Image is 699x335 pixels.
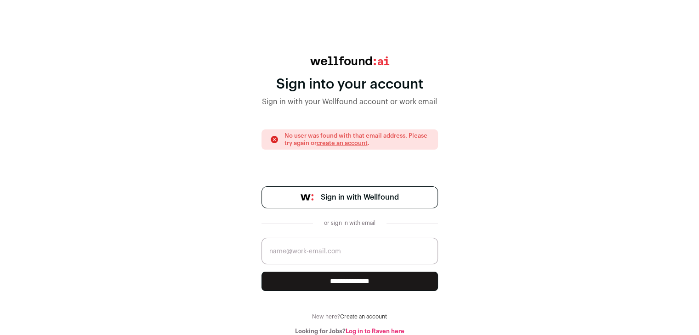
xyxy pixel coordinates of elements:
[321,192,399,203] span: Sign in with Wellfound
[346,328,404,334] a: Log in to Raven here
[261,186,438,208] a: Sign in with Wellfound
[261,96,438,107] div: Sign in with your Wellfound account or work email
[310,56,389,65] img: wellfound:ai
[261,76,438,93] div: Sign into your account
[320,219,379,227] div: or sign in with email
[317,140,368,146] a: create an account
[261,238,438,264] input: name@work-email.com
[261,328,438,335] div: Looking for Jobs?
[340,314,387,319] a: Create an account
[284,132,430,147] p: No user was found with that email address. Please try again or .
[261,313,438,320] div: New here?
[301,194,313,201] img: wellfound-symbol-flush-black-fb3c872781a75f747ccb3a119075da62bfe97bd399995f84a933054e44a575c4.png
